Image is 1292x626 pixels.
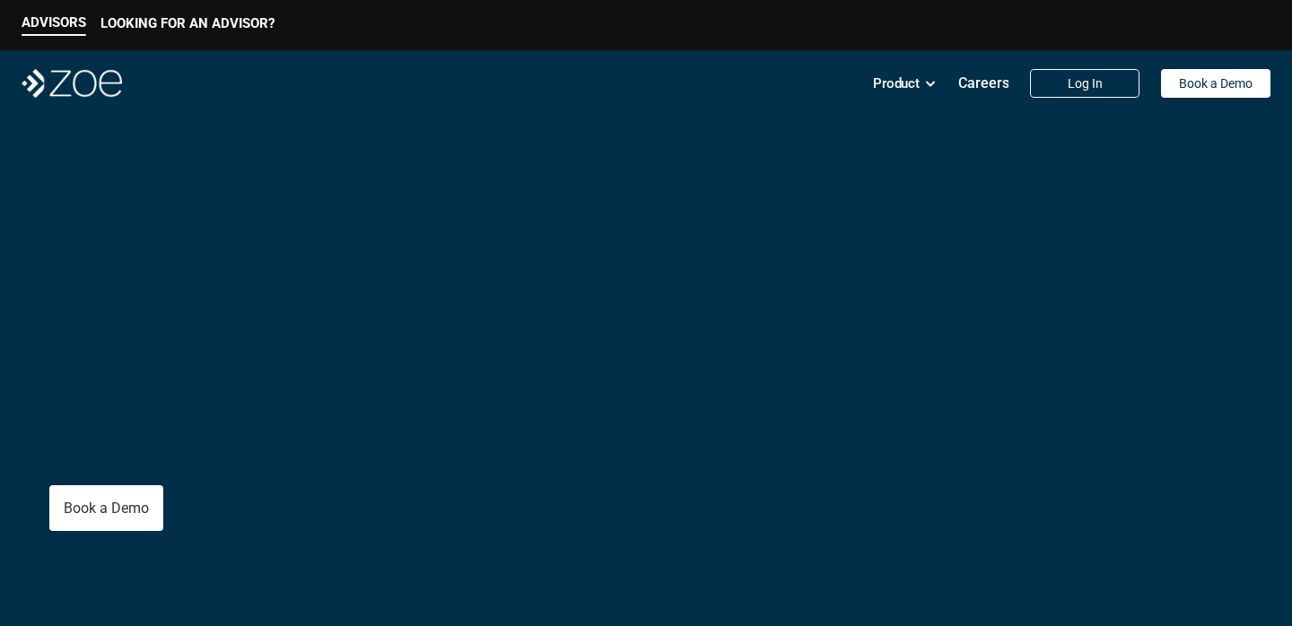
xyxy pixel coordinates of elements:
p: ADVISORS [22,14,86,30]
p: Log In [1068,76,1103,91]
p: Product [873,70,920,97]
p: Give Your [49,248,463,308]
p: LOOKING FOR AN ADVISOR? [100,15,275,31]
p: Book a Demo [1179,76,1253,91]
a: Book a Demo [49,485,163,531]
span: . [339,302,357,380]
a: Book a Demo [1161,69,1270,98]
p: Book a Demo [64,500,149,517]
span: More [214,302,339,380]
p: Careers [958,74,1009,91]
a: Log In [1030,69,1139,98]
p: Clients [49,308,463,377]
p: The all-in-one wealth platform empowering RIAs to deliver . [49,405,588,457]
strong: personalized investment management at scale [114,430,553,456]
